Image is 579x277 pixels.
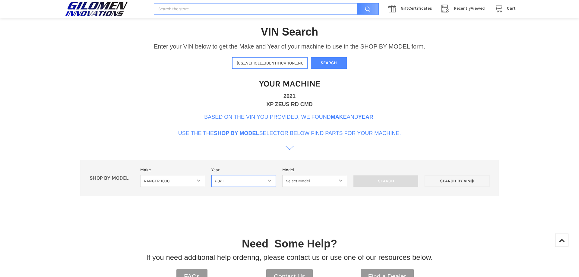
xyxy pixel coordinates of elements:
b: Shop By Model [214,131,259,137]
a: Top of Page [555,234,568,247]
input: Search [353,176,418,187]
p: Based on the VIN you provided, we found and . Use the the selector below find parts for your mach... [178,113,401,138]
a: Cart [491,5,516,13]
label: Year [211,167,276,173]
span: Cart [507,6,516,11]
h1: VIN Search [261,25,318,39]
input: Search the store [154,3,379,15]
div: XP ZEUS RD CMD [266,101,313,109]
p: If you need additional help ordering, please contact us or use one of our resources below. [146,252,433,263]
b: Year [358,114,373,120]
span: Viewed [454,6,485,11]
a: Search by VIN [425,175,489,187]
a: GILOMEN INNOVATIONS [63,2,147,17]
b: Make [331,114,347,120]
span: Recently [454,6,471,11]
button: Search [311,58,347,69]
p: Need Some Help? [242,236,337,252]
h1: Your Machine [259,79,320,89]
p: SHOP BY MODEL [87,175,137,182]
img: GILOMEN INNOVATIONS [63,2,130,17]
input: Search [354,3,379,15]
label: Model [282,167,347,173]
label: Make [140,167,205,173]
p: Enter your VIN below to get the Make and Year of your machine to use in the SHOP BY MODEL form. [154,42,425,51]
input: Enter VIN of your machine [232,58,308,69]
span: Gift [401,6,408,11]
a: RecentlyViewed [438,5,491,13]
a: GiftCertificates [385,5,438,13]
div: 2021 [283,93,296,101]
span: Certificates [401,6,432,11]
